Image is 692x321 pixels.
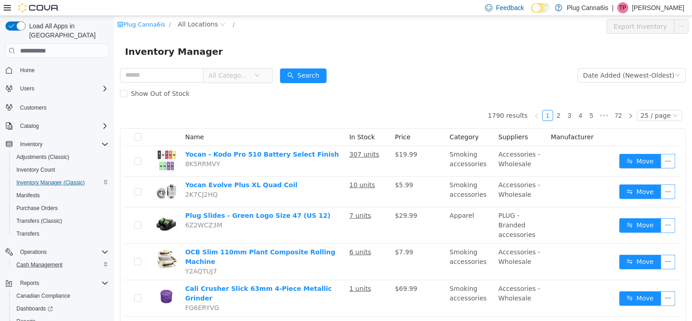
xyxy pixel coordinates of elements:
u: 10 units [235,165,261,173]
span: / [55,5,57,12]
span: Dashboards [16,305,53,312]
span: Category [336,117,365,125]
span: Manufacturer [437,117,480,125]
button: Cash Management [9,258,112,271]
span: Inventory Manager (Classic) [16,179,85,186]
span: Users [16,83,109,94]
span: Reports [20,279,39,287]
span: / [119,5,120,12]
span: Cash Management [16,261,62,268]
button: Catalog [16,121,42,132]
span: All Categories [94,55,136,64]
i: icon: right [514,97,520,103]
a: 1 [429,95,439,105]
span: $5.99 [281,165,299,173]
td: Smoking accessories [332,228,381,264]
span: Operations [16,247,109,258]
span: Catalog [16,121,109,132]
li: 4 [461,94,472,105]
span: Inventory [16,139,109,150]
span: Inventory Manager [11,28,114,43]
button: icon: ellipsis [547,239,562,253]
span: Inventory [20,141,42,148]
span: PLUG - Branded accessories [385,196,421,222]
td: Apparel [332,191,381,228]
div: Tianna Parks [618,2,629,13]
span: Accessories - Wholesale [385,232,427,249]
i: icon: down [140,57,146,63]
a: Inventory Count [13,164,59,175]
button: Purchase Orders [9,202,112,215]
li: 5 [472,94,483,105]
span: Canadian Compliance [13,290,109,301]
span: ••• [483,94,498,105]
u: 307 units [235,135,265,142]
button: Operations [16,247,51,258]
a: icon: shopPlug Canna6is [3,5,51,12]
button: Users [2,82,112,95]
span: Adjustments (Classic) [16,153,69,161]
p: Plug Canna6is [567,2,609,13]
span: Transfers [13,228,109,239]
span: Feedback [496,3,524,12]
a: Adjustments (Classic) [13,152,73,163]
span: Transfers (Classic) [13,216,109,226]
button: icon: ellipsis [547,138,562,153]
a: Home [16,65,38,76]
span: Purchase Orders [16,205,58,212]
i: icon: left [420,97,426,103]
a: Cash Management [13,259,66,270]
input: Dark Mode [531,3,551,13]
span: Operations [20,248,47,256]
img: Yocan Evolve Plus XL Quad Coil hero shot [41,164,64,187]
span: In Stock [235,117,261,125]
button: icon: ellipsis [547,168,562,183]
span: Manifests [13,190,109,201]
button: Customers [2,100,112,114]
span: $29.99 [281,196,303,203]
span: Inventory Manager (Classic) [13,177,109,188]
span: $69.99 [281,269,303,276]
span: Adjustments (Classic) [13,152,109,163]
button: Inventory [2,138,112,151]
i: icon: down [561,57,567,63]
button: Reports [16,278,43,289]
button: icon: ellipsis [547,275,562,290]
span: Manifests [16,192,40,199]
u: 7 units [235,196,257,203]
td: Smoking accessories [332,130,381,161]
div: 25 / page [527,95,557,105]
span: Cash Management [13,259,109,270]
button: icon: swapMove [505,168,547,183]
span: 8K5RRMVY [71,144,106,152]
td: Smoking accessories [332,264,381,301]
a: Canadian Compliance [13,290,74,301]
span: Accessories - Wholesale [385,165,427,182]
span: Name [71,117,90,125]
img: Plug Slides - Green Logo Size 47 (US 12) hero shot [41,195,64,218]
a: 3 [451,95,461,105]
img: Cova [18,3,59,12]
a: 2 [440,95,450,105]
p: [PERSON_NAME] [632,2,685,13]
li: Next 5 Pages [483,94,498,105]
u: 1 units [235,269,257,276]
button: Transfers [9,227,112,240]
button: icon: swapMove [505,275,547,290]
button: Users [16,83,38,94]
a: Dashboards [13,303,57,314]
li: Next Page [511,94,522,105]
img: Cali Crusher Slick 63mm 4-Piece Metallic Grinder hero shot [41,268,64,291]
p: | [612,2,614,13]
span: Inventory Count [16,166,55,174]
span: Dashboards [13,303,109,314]
span: All Locations [64,3,104,13]
a: 72 [498,95,511,105]
li: 1 [428,94,439,105]
a: Dashboards [9,302,112,315]
img: Yocan - Kodo Pro 510 Battery Select Finish hero shot [41,134,64,157]
span: Inventory Count [13,164,109,175]
span: Home [20,67,35,74]
span: Canadian Compliance [16,292,70,300]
